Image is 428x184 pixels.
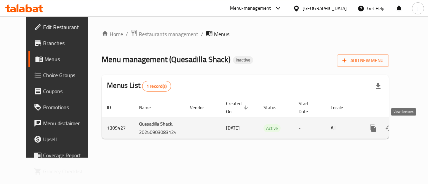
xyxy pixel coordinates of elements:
span: Coupons [43,87,92,95]
span: Locale [331,104,352,112]
span: Active [263,125,281,132]
span: Status [263,104,285,112]
span: Vendor [190,104,213,112]
a: Coverage Report [28,147,97,163]
span: Menu management ( Quesadilla Shack ) [102,52,230,67]
a: Choice Groups [28,67,97,83]
span: Menus [44,55,92,63]
div: Inactive [233,56,253,64]
span: Branches [43,39,92,47]
span: J [417,5,419,12]
a: Branches [28,35,97,51]
button: Change Status [381,120,397,136]
span: Grocery Checklist [43,167,92,175]
span: Choice Groups [43,71,92,79]
span: Created On [226,100,250,116]
span: Restaurants management [139,30,198,38]
li: / [126,30,128,38]
a: Menus [28,51,97,67]
td: All [325,118,360,139]
span: Start Date [299,100,317,116]
span: Upsell [43,135,92,143]
span: 1 record(s) [142,83,171,89]
span: Menus [214,30,229,38]
td: Quesadilla Shack, 20250903083124 [134,118,185,139]
a: Restaurants management [131,30,198,38]
nav: breadcrumb [102,30,389,38]
span: Name [139,104,159,112]
span: ID [107,104,120,112]
a: Edit Restaurant [28,19,97,35]
span: [DATE] [226,124,240,132]
td: 1309427 [102,118,134,139]
span: Edit Restaurant [43,23,92,31]
a: Coupons [28,83,97,99]
span: Promotions [43,103,92,111]
li: / [201,30,203,38]
div: [GEOGRAPHIC_DATA] [303,5,347,12]
a: Menu disclaimer [28,115,97,131]
span: Coverage Report [43,151,92,159]
button: more [365,120,381,136]
a: Home [102,30,123,38]
div: Total records count [142,81,171,91]
span: Inactive [233,57,253,63]
a: Promotions [28,99,97,115]
a: Grocery Checklist [28,163,97,179]
div: Active [263,124,281,132]
span: Menu disclaimer [43,119,92,127]
div: Export file [370,78,386,94]
td: - [293,118,325,139]
div: Menu-management [230,4,271,12]
button: Add New Menu [337,54,389,67]
a: Upsell [28,131,97,147]
h2: Menus List [107,80,171,91]
span: Add New Menu [342,56,384,65]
